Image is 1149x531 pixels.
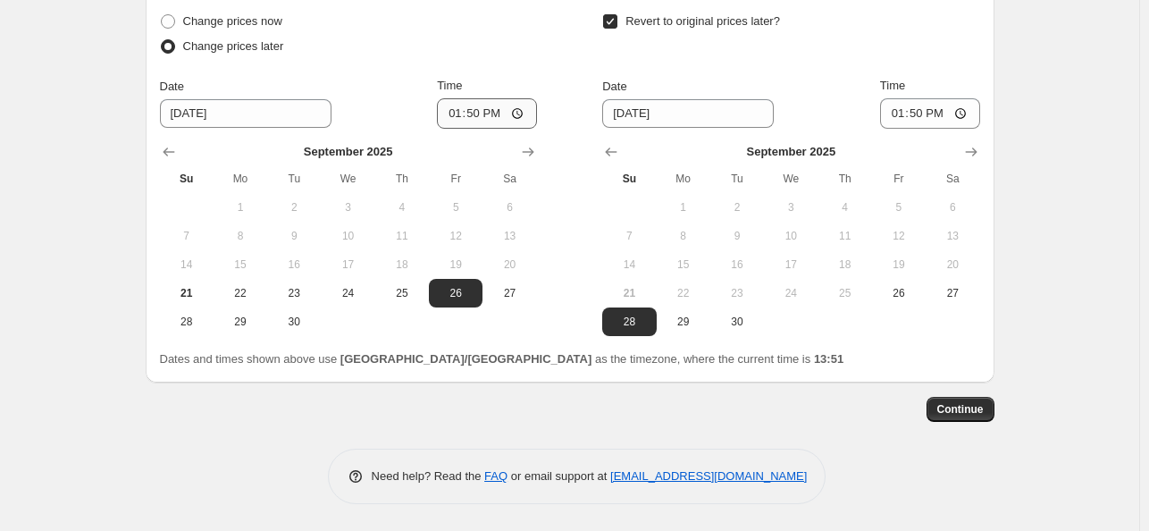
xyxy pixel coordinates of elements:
button: Tuesday September 30 2025 [267,308,321,336]
input: 12:00 [880,98,980,129]
b: [GEOGRAPHIC_DATA]/[GEOGRAPHIC_DATA] [340,352,591,366]
span: Sa [490,172,529,186]
span: Date [602,80,626,93]
button: Thursday September 4 2025 [375,193,429,222]
span: 28 [167,315,206,329]
th: Wednesday [764,164,818,193]
button: Tuesday September 23 2025 [710,279,764,308]
button: Saturday September 13 2025 [482,222,536,250]
span: 19 [879,257,918,272]
th: Wednesday [321,164,374,193]
span: 10 [328,229,367,243]
button: Thursday September 18 2025 [818,250,871,279]
button: Tuesday September 30 2025 [710,308,764,336]
button: Sunday September 14 2025 [602,250,656,279]
span: 8 [664,229,703,243]
th: Friday [872,164,926,193]
button: Sunday September 28 2025 [602,308,656,336]
button: Tuesday September 9 2025 [710,222,764,250]
button: Monday September 29 2025 [214,308,267,336]
span: 19 [436,257,475,272]
span: 2 [717,200,757,215]
input: 12:00 [437,98,537,129]
button: Friday September 19 2025 [872,250,926,279]
span: 24 [771,286,810,300]
button: Continue [927,397,994,422]
button: Saturday September 20 2025 [926,250,979,279]
span: Change prices later [183,39,284,53]
span: 1 [221,200,260,215]
span: We [328,172,367,186]
span: 16 [717,257,757,272]
button: Show previous month, August 2025 [156,139,181,164]
button: Thursday September 11 2025 [818,222,871,250]
span: 13 [933,229,972,243]
button: Monday September 15 2025 [657,250,710,279]
button: Tuesday September 16 2025 [267,250,321,279]
button: Today Sunday September 21 2025 [602,279,656,308]
span: 12 [436,229,475,243]
span: 25 [825,286,864,300]
span: Time [437,79,462,92]
th: Sunday [160,164,214,193]
button: Tuesday September 16 2025 [710,250,764,279]
span: 7 [167,229,206,243]
button: Wednesday September 10 2025 [321,222,374,250]
button: Saturday September 20 2025 [482,250,536,279]
button: Friday September 19 2025 [429,250,482,279]
span: We [771,172,810,186]
button: Sunday September 7 2025 [160,222,214,250]
span: or email support at [507,469,610,483]
span: Fr [436,172,475,186]
span: 7 [609,229,649,243]
span: Sa [933,172,972,186]
span: 12 [879,229,918,243]
span: 30 [717,315,757,329]
span: 9 [717,229,757,243]
button: Saturday September 6 2025 [926,193,979,222]
span: 17 [771,257,810,272]
button: Show next month, October 2025 [516,139,541,164]
button: Saturday September 27 2025 [482,279,536,308]
button: Friday September 5 2025 [429,193,482,222]
b: 13:51 [814,352,843,366]
span: 23 [274,286,314,300]
button: Wednesday September 17 2025 [764,250,818,279]
th: Thursday [375,164,429,193]
span: 29 [221,315,260,329]
span: 1 [664,200,703,215]
button: Wednesday September 17 2025 [321,250,374,279]
button: Wednesday September 24 2025 [764,279,818,308]
button: Wednesday September 3 2025 [764,193,818,222]
th: Friday [429,164,482,193]
button: Wednesday September 10 2025 [764,222,818,250]
span: 22 [664,286,703,300]
button: Thursday September 4 2025 [818,193,871,222]
input: 9/21/2025 [160,99,331,128]
button: Friday September 26 2025 [429,279,482,308]
span: 20 [490,257,529,272]
span: 26 [879,286,918,300]
button: Monday September 1 2025 [214,193,267,222]
button: Friday September 12 2025 [429,222,482,250]
button: Friday September 12 2025 [872,222,926,250]
span: 2 [274,200,314,215]
span: 23 [717,286,757,300]
span: 26 [436,286,475,300]
span: Mo [221,172,260,186]
button: Monday September 15 2025 [214,250,267,279]
button: Tuesday September 9 2025 [267,222,321,250]
span: 5 [436,200,475,215]
button: Tuesday September 2 2025 [267,193,321,222]
span: Su [167,172,206,186]
span: 6 [490,200,529,215]
span: 16 [274,257,314,272]
button: Sunday September 28 2025 [160,308,214,336]
button: Friday September 5 2025 [872,193,926,222]
span: 3 [328,200,367,215]
span: 25 [382,286,422,300]
button: Sunday September 7 2025 [602,222,656,250]
button: Show next month, October 2025 [959,139,984,164]
span: 15 [664,257,703,272]
span: 5 [879,200,918,215]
